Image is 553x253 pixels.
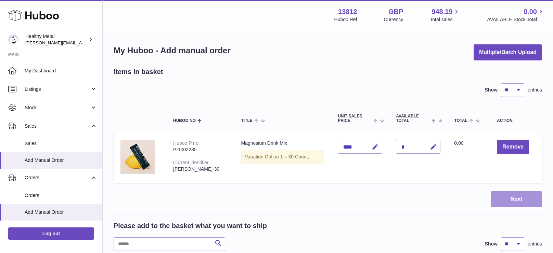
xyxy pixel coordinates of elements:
[241,150,324,164] div: Variation:
[25,86,90,93] span: Listings
[396,114,430,123] span: AVAILABLE Total
[114,45,231,56] h1: My Huboo - Add manual order
[25,140,97,147] span: Sales
[173,166,228,172] div: [PERSON_NAME]-30
[25,123,90,129] span: Sales
[173,118,196,123] span: Huboo no
[454,118,467,123] span: Total
[334,16,357,23] div: Huboo Ref
[265,154,309,159] span: Option 1 = 30 Count;
[388,7,403,16] strong: GBP
[497,118,535,123] div: Action
[25,209,97,215] span: Add Manual Order
[241,118,253,123] span: Title
[25,68,97,74] span: My Dashboard
[25,104,90,111] span: Stock
[528,241,542,247] span: entries
[25,33,87,46] div: Healthy Metal
[384,16,403,23] div: Currency
[430,7,460,23] a: 948.19 Total sales
[234,133,331,183] td: Magnesium Drink Mix
[524,7,537,16] span: 0.00
[120,140,155,174] img: Magnesium Drink Mix
[432,7,452,16] span: 948.19
[497,140,529,154] button: Remove
[114,221,267,230] h2: Please add to the basket what you want to ship
[485,87,498,93] label: Show
[430,16,460,23] span: Total sales
[25,40,137,45] span: [PERSON_NAME][EMAIL_ADDRESS][DOMAIN_NAME]
[338,114,372,123] span: Unit Sales Price
[454,140,463,146] span: 0.00
[173,146,228,153] div: P-1003285
[25,157,97,164] span: Add Manual Order
[491,191,542,207] button: Next
[474,44,542,60] button: Multiple/Batch Upload
[487,7,545,23] a: 0.00 AVAILABLE Stock Total
[173,140,198,146] div: Huboo P no
[485,241,498,247] label: Show
[114,67,163,76] h2: Items in basket
[528,87,542,93] span: entries
[25,192,97,199] span: Orders
[8,34,18,45] img: jose@healthy-metal.com
[487,16,545,23] span: AVAILABLE Stock Total
[8,227,94,240] a: Log out
[338,7,357,16] strong: 13812
[173,160,209,165] div: Current identifier
[25,174,90,181] span: Orders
